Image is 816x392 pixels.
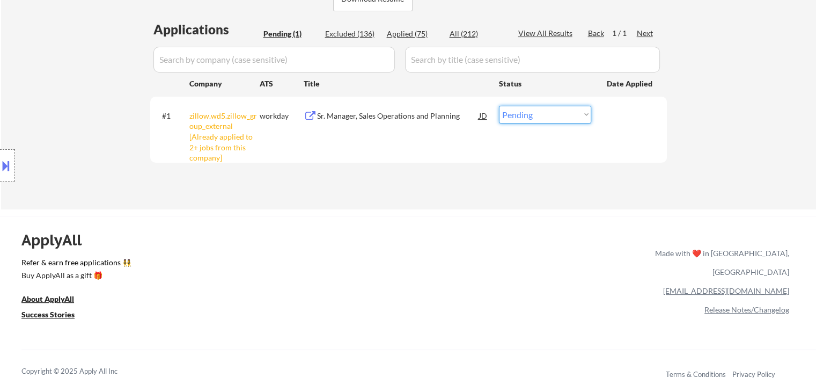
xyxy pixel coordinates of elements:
div: Made with ❤️ in [GEOGRAPHIC_DATA], [GEOGRAPHIC_DATA] [651,244,789,281]
a: Release Notes/Changelog [704,305,789,314]
div: Sr. Manager, Sales Operations and Planning [317,111,479,121]
u: About ApplyAll [21,294,74,303]
a: Success Stories [21,309,89,323]
div: Applied (75) [387,28,440,39]
a: [EMAIL_ADDRESS][DOMAIN_NAME] [663,286,789,295]
a: Refer & earn free applications 👯‍♀️ [21,259,431,270]
div: zillow.wd5.zillow_group_external [Already applied to 2+ jobs from this company] [189,111,260,163]
div: Status [499,74,591,93]
div: Company [189,78,260,89]
div: Applications [153,23,260,36]
a: Buy ApplyAll as a gift 🎁 [21,270,129,284]
a: Terms & Conditions [666,370,726,379]
input: Search by company (case sensitive) [153,47,395,72]
div: All (212) [450,28,503,39]
div: Back [588,28,605,39]
div: Next [637,28,654,39]
div: workday [260,111,304,121]
input: Search by title (case sensitive) [405,47,660,72]
div: Date Applied [607,78,654,89]
div: Buy ApplyAll as a gift 🎁 [21,272,129,279]
div: JD [478,106,489,125]
div: Excluded (136) [325,28,379,39]
div: 1 / 1 [612,28,637,39]
div: Copyright © 2025 Apply All Inc [21,366,145,377]
div: View All Results [518,28,576,39]
div: Title [304,78,489,89]
div: Pending (1) [263,28,317,39]
u: Success Stories [21,310,75,319]
a: Privacy Policy [732,370,775,379]
a: About ApplyAll [21,294,89,307]
div: ATS [260,78,304,89]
